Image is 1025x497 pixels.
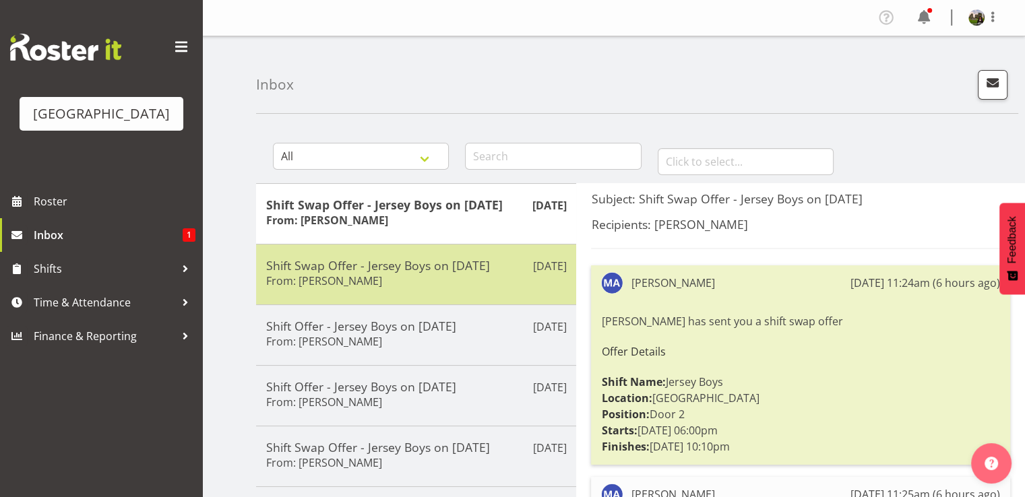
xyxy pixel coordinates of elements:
span: Finance & Reporting [34,326,175,346]
span: Inbox [34,225,183,245]
h6: Offer Details [601,345,1000,358]
h5: Recipients: [PERSON_NAME] [591,217,1010,232]
img: max-allan11499.jpg [601,272,623,294]
span: Shifts [34,259,175,279]
button: Feedback - Show survey [999,203,1025,294]
input: Click to select... [658,148,834,175]
h5: Shift Offer - Jersey Boys on [DATE] [266,379,566,394]
span: 1 [183,228,195,242]
h5: Shift Swap Offer - Jersey Boys on [DATE] [266,197,566,212]
h5: Shift Swap Offer - Jersey Boys on [DATE] [266,440,566,455]
p: [DATE] [532,379,566,395]
h4: Inbox [256,77,294,92]
div: [PERSON_NAME] [631,275,714,291]
span: Roster [34,191,195,211]
h5: Subject: Shift Swap Offer - Jersey Boys on [DATE] [591,191,1010,206]
div: [DATE] 11:24am (6 hours ago) [850,275,1000,291]
img: help-xxl-2.png [985,457,998,470]
strong: Location: [601,391,652,405]
div: [PERSON_NAME] has sent you a shift swap offer Jersey Boys [GEOGRAPHIC_DATA] Door 2 [DATE] 06:00pm... [601,310,1000,458]
p: [DATE] [532,197,566,213]
strong: Finishes: [601,439,649,454]
h5: Shift Offer - Jersey Boys on [DATE] [266,319,566,333]
strong: Shift Name: [601,374,665,389]
span: Feedback [1006,216,1018,263]
strong: Position: [601,407,649,422]
img: Rosterit website logo [10,34,121,61]
h6: From: [PERSON_NAME] [266,213,388,227]
h6: From: [PERSON_NAME] [266,335,382,348]
p: [DATE] [532,440,566,456]
span: Time & Attendance [34,292,175,312]
p: [DATE] [532,258,566,274]
h6: From: [PERSON_NAME] [266,274,382,288]
p: [DATE] [532,319,566,335]
img: valerie-donaldson30b84046e2fb4b3171eb6bf86b7ff7f4.png [968,9,985,26]
h6: From: [PERSON_NAME] [266,456,382,469]
input: Search [465,143,641,170]
h6: From: [PERSON_NAME] [266,395,382,409]
strong: Starts: [601,423,637,438]
div: [GEOGRAPHIC_DATA] [33,104,170,124]
h5: Shift Swap Offer - Jersey Boys on [DATE] [266,258,566,273]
